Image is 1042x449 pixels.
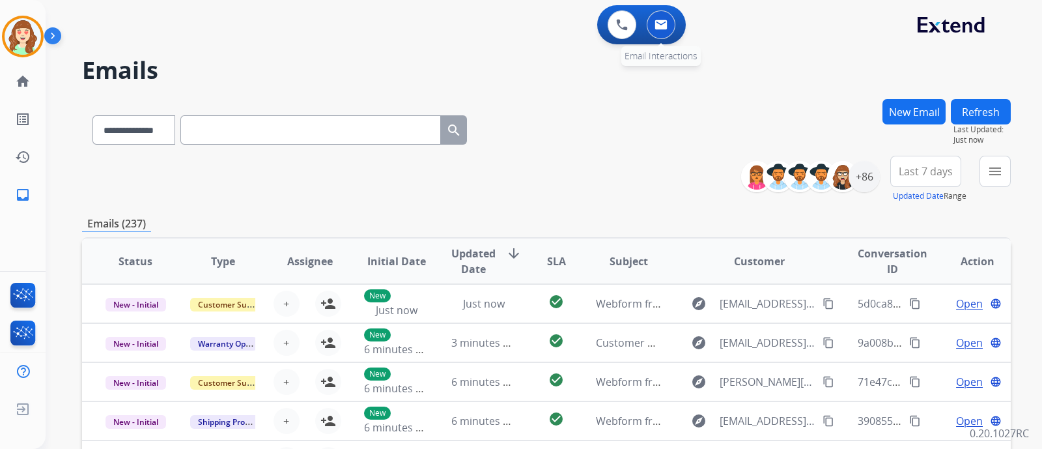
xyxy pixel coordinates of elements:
[274,369,300,395] button: +
[320,296,336,311] mat-icon: person_add
[956,413,983,429] span: Open
[909,376,921,388] mat-icon: content_copy
[849,161,880,192] div: +86
[274,408,300,434] button: +
[720,374,815,390] span: [PERSON_NAME][EMAIL_ADDRESS][PERSON_NAME][PERSON_NAME][DOMAIN_NAME]
[82,57,1011,83] h2: Emails
[106,337,166,351] span: New - Initial
[82,216,151,232] p: Emails (237)
[890,156,961,187] button: Last 7 days
[720,296,815,311] span: [EMAIL_ADDRESS][DOMAIN_NAME]
[596,336,884,350] span: Customer Request [ thread::fuMF9qi-C-SRRmyQ6Ga4Mzk:: ]
[990,337,1002,349] mat-icon: language
[15,111,31,127] mat-icon: list_alt
[451,414,521,428] span: 6 minutes ago
[364,420,434,435] span: 6 minutes ago
[283,335,289,351] span: +
[15,187,31,203] mat-icon: inbox
[858,246,927,277] span: Conversation ID
[364,368,391,381] p: New
[211,253,235,269] span: Type
[691,335,707,351] mat-icon: explore
[970,426,1029,441] p: 0.20.1027RC
[956,296,983,311] span: Open
[893,190,966,201] span: Range
[367,253,426,269] span: Initial Date
[106,376,166,390] span: New - Initial
[506,246,522,261] mat-icon: arrow_downward
[734,253,785,269] span: Customer
[909,337,921,349] mat-icon: content_copy
[909,298,921,310] mat-icon: content_copy
[990,298,1002,310] mat-icon: language
[463,297,505,311] span: Just now
[823,415,834,427] mat-icon: content_copy
[364,289,391,302] p: New
[548,294,564,310] mat-icon: check_circle
[987,164,1003,179] mat-icon: menu
[951,99,1011,124] button: Refresh
[364,342,434,356] span: 6 minutes ago
[691,296,707,311] mat-icon: explore
[364,407,391,420] p: New
[190,415,279,429] span: Shipping Protection
[823,376,834,388] mat-icon: content_copy
[451,336,521,350] span: 3 minutes ago
[190,376,275,390] span: Customer Support
[899,169,953,174] span: Last 7 days
[190,337,257,351] span: Warranty Ops
[990,376,1002,388] mat-icon: language
[909,415,921,427] mat-icon: content_copy
[823,298,834,310] mat-icon: content_copy
[691,413,707,429] mat-icon: explore
[923,239,1011,284] th: Action
[376,303,417,317] span: Just now
[274,330,300,356] button: +
[596,414,891,428] span: Webform from [EMAIL_ADDRESS][DOMAIN_NAME] on [DATE]
[610,253,648,269] span: Subject
[287,253,333,269] span: Assignee
[691,374,707,390] mat-icon: explore
[15,149,31,165] mat-icon: history
[451,246,496,277] span: Updated Date
[119,253,152,269] span: Status
[274,291,300,317] button: +
[320,374,336,390] mat-icon: person_add
[283,413,289,429] span: +
[283,296,289,311] span: +
[364,381,434,396] span: 6 minutes ago
[15,74,31,89] mat-icon: home
[547,253,566,269] span: SLA
[548,411,564,427] mat-icon: check_circle
[446,123,462,138] mat-icon: search
[990,415,1002,427] mat-icon: language
[548,333,564,349] mat-icon: check_circle
[953,135,1011,145] span: Just now
[956,374,983,390] span: Open
[106,415,166,429] span: New - Initial
[283,374,289,390] span: +
[823,337,834,349] mat-icon: content_copy
[956,335,983,351] span: Open
[5,18,41,55] img: avatar
[320,335,336,351] mat-icon: person_add
[320,413,336,429] mat-icon: person_add
[364,328,391,341] p: New
[953,124,1011,135] span: Last Updated:
[548,372,564,388] mat-icon: check_circle
[190,298,275,311] span: Customer Support
[106,298,166,311] span: New - Initial
[596,297,891,311] span: Webform from [EMAIL_ADDRESS][DOMAIN_NAME] on [DATE]
[625,50,697,62] span: Email Interactions
[720,413,815,429] span: [EMAIL_ADDRESS][DOMAIN_NAME]
[451,375,521,389] span: 6 minutes ago
[882,99,946,124] button: New Email
[720,335,815,351] span: [EMAIL_ADDRESS][DOMAIN_NAME]
[893,191,944,201] button: Updated Date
